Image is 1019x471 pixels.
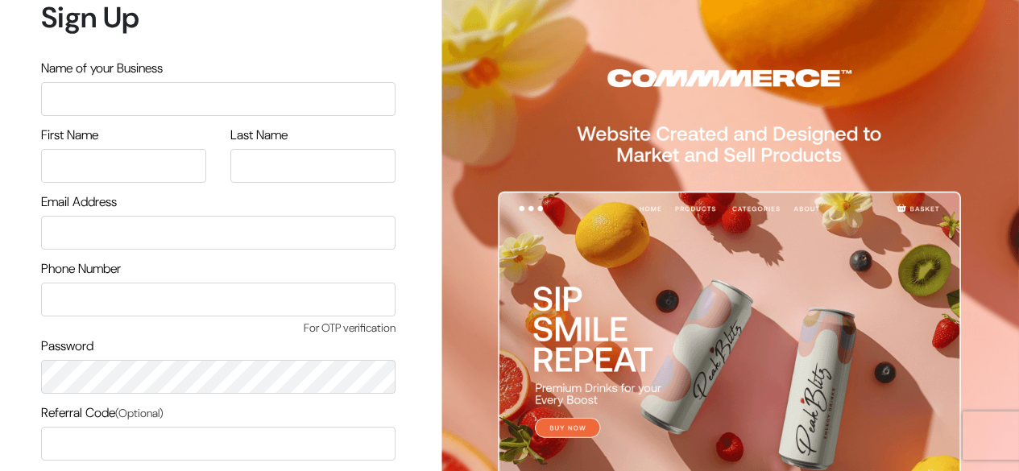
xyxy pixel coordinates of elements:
[41,126,98,145] label: First Name
[41,320,396,337] span: For OTP verification
[115,406,164,420] span: (Optional)
[41,192,117,212] label: Email Address
[41,403,164,423] label: Referral Code
[230,126,288,145] label: Last Name
[41,59,163,78] label: Name of your Business
[41,337,93,356] label: Password
[41,259,121,279] label: Phone Number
